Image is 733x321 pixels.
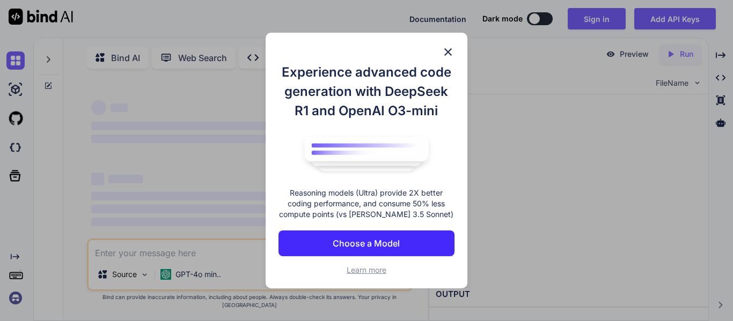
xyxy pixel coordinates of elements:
img: bind logo [297,131,436,177]
button: Choose a Model [278,230,455,256]
img: close [442,46,455,58]
p: Reasoning models (Ultra) provide 2X better coding performance, and consume 50% less compute point... [278,188,455,220]
p: Choose a Model [333,237,400,250]
span: Learn more [347,265,386,274]
h1: Experience advanced code generation with DeepSeek R1 and OpenAI O3-mini [278,63,455,121]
